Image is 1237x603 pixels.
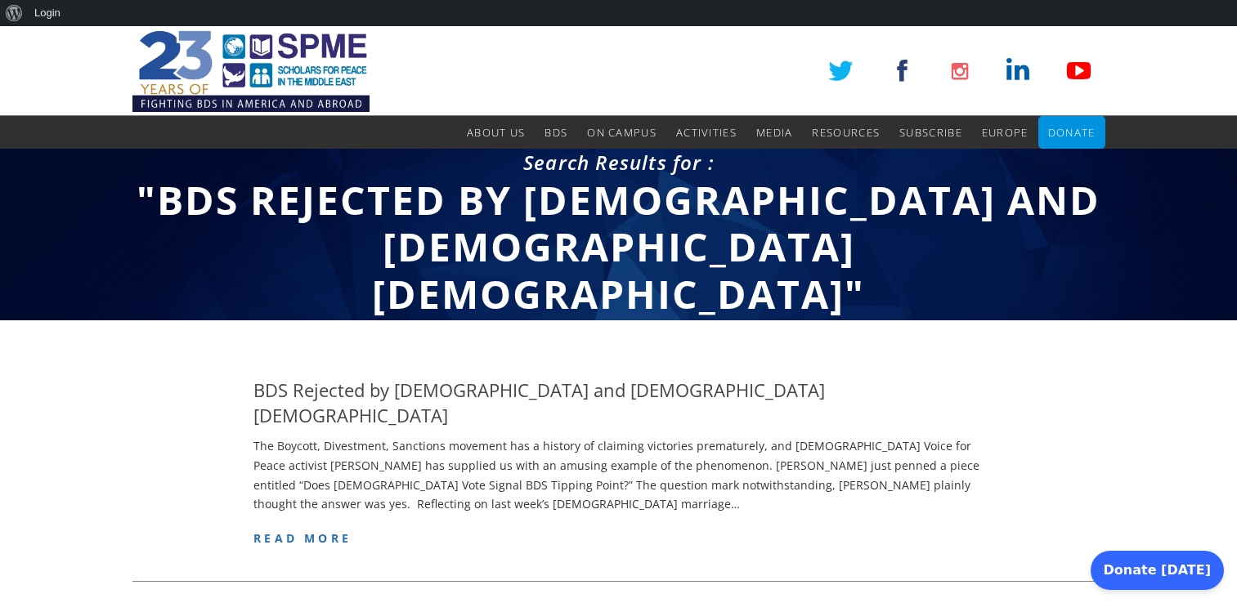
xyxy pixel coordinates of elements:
[587,125,657,140] span: On Campus
[587,116,657,149] a: On Campus
[253,530,352,546] a: read more
[812,116,880,149] a: Resources
[982,125,1029,140] span: Europe
[676,125,737,140] span: Activities
[899,116,962,149] a: Subscribe
[467,116,525,149] a: About Us
[812,125,880,140] span: Resources
[756,125,793,140] span: Media
[1048,125,1096,140] span: Donate
[132,26,370,116] img: SPME
[982,116,1029,149] a: Europe
[1048,116,1096,149] a: Donate
[132,149,1105,176] div: Search Results for :
[253,377,984,428] h4: BDS Rejected by [DEMOGRAPHIC_DATA] and [DEMOGRAPHIC_DATA] [DEMOGRAPHIC_DATA]
[756,116,793,149] a: Media
[545,116,567,149] a: BDS
[137,173,1100,320] span: "BDS Rejected by [DEMOGRAPHIC_DATA] and [DEMOGRAPHIC_DATA] [DEMOGRAPHIC_DATA]"
[545,125,567,140] span: BDS
[676,116,737,149] a: Activities
[899,125,962,140] span: Subscribe
[253,436,984,514] p: The Boycott, Divestment, Sanctions movement has a history of claiming victories prematurely, and ...
[467,125,525,140] span: About Us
